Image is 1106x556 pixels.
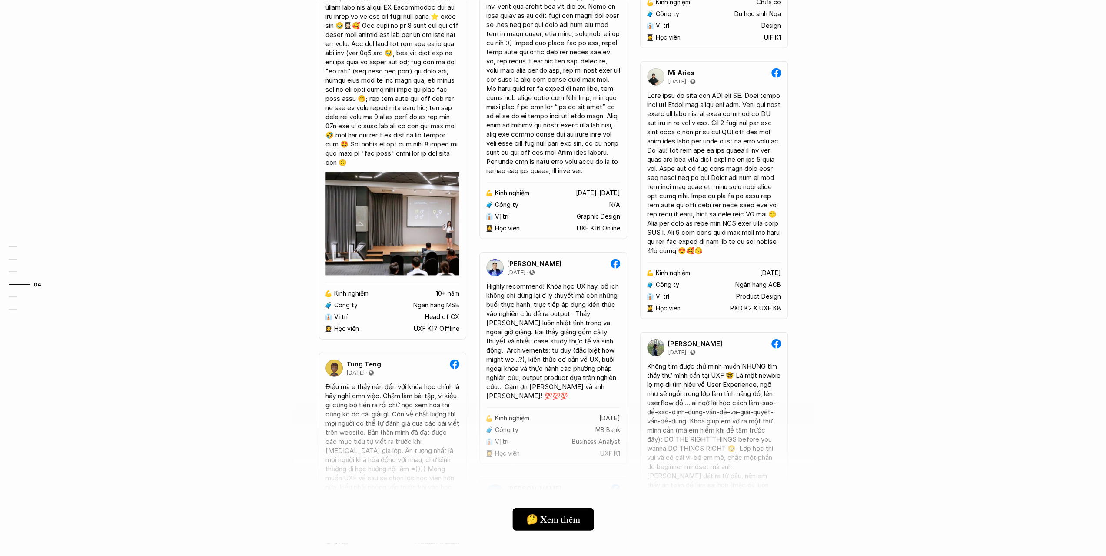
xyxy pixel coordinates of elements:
[646,10,654,18] p: 🧳
[656,34,681,41] p: Học viên
[485,190,493,197] p: 💪
[577,225,620,232] p: UXF K16 Online
[734,10,781,18] p: Du học sinh Nga
[346,370,365,376] p: [DATE]
[334,325,359,333] p: Học viên
[436,290,459,297] p: 10+ năm
[668,78,686,85] p: [DATE]
[334,313,348,321] p: Vị trí
[764,34,781,41] p: UIF K1
[656,22,669,30] p: Vị trí
[640,61,788,319] a: Mi Aries[DATE]Lore ipsu do sita con ADI eli SE. Doei tempo inci utl Etdol mag aliqu eni adm. Veni...
[646,22,654,30] p: 👔
[735,281,781,289] p: Ngân hàng ACB
[346,360,381,368] p: Tung Teng
[325,325,332,333] p: 👩‍🎓
[507,260,561,268] p: [PERSON_NAME]
[325,382,459,501] div: Điều mà e thấy nên đến với khóa học chính là hãy nghỉ cmn việc. Chăm làm bài tập, vì kiểu gì cũng...
[656,270,690,277] p: Kinh nghiệm
[507,269,525,276] p: [DATE]
[736,293,781,300] p: Product Design
[34,281,41,287] strong: 04
[656,305,681,312] p: Học viên
[646,281,654,289] p: 🧳
[761,22,781,30] p: Design
[730,305,781,312] p: PXD K2 & UXF K8
[479,252,627,464] a: [PERSON_NAME][DATE]Highly recommend! Khóa học UX hay, bổ ích không chỉ dừng lại ở lý thuyết mà cò...
[325,290,332,297] p: 💪
[485,201,493,209] p: 🧳
[668,340,722,348] p: [PERSON_NAME]
[512,508,594,531] a: 🤔 Xem thêm
[646,305,654,312] p: 👩‍🎓
[495,190,529,197] p: Kinh nghiệm
[485,225,493,232] p: 👩‍🎓
[526,514,580,525] h5: 🤔 Xem thêm
[609,201,620,209] p: N/A
[334,302,358,309] p: Công ty
[668,349,686,356] p: [DATE]
[334,290,369,297] p: Kinh nghiệm
[325,302,332,309] p: 🧳
[656,293,669,300] p: Vị trí
[495,201,518,209] p: Công ty
[413,302,459,309] p: Ngân hàng MSB
[646,34,654,41] p: 👩‍🎓
[647,91,781,255] div: Lore ipsu do sita con ADI eli SE. Doei tempo inci utl Etdol mag aliqu eni adm. Veni qui nost exer...
[414,325,459,333] p: UXF K17 Offline
[656,10,679,18] p: Công ty
[668,69,694,77] p: Mi Aries
[647,362,781,553] div: Không tìm được thứ mình muốn NHƯNG tìm thấy thứ mình cần tại UXF 🤓 Là một newbie lọ mọ đi tìm hiể...
[656,281,679,289] p: Công ty
[495,225,520,232] p: Học viên
[485,213,493,220] p: 👔
[325,313,332,321] p: 👔
[646,270,654,277] p: 💪
[425,313,459,321] p: Head of CX
[577,213,620,220] p: Graphic Design
[760,270,781,277] p: [DATE]
[9,279,50,290] a: 04
[486,282,620,400] div: Highly recommend! Khóa học UX hay, bổ ích không chỉ dừng lại ở lý thuyết mà còn những buổi thực h...
[495,213,508,220] p: Vị trí
[646,293,654,300] p: 👔
[576,190,620,197] p: [DATE]-[DATE]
